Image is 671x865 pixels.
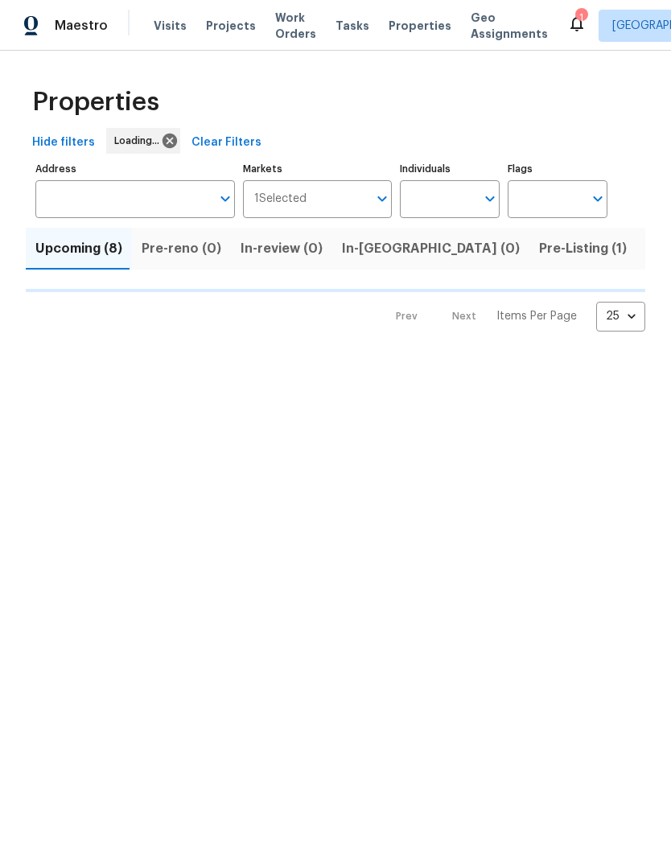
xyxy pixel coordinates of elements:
[35,237,122,260] span: Upcoming (8)
[539,237,627,260] span: Pre-Listing (1)
[191,133,261,153] span: Clear Filters
[587,187,609,210] button: Open
[32,133,95,153] span: Hide filters
[479,187,501,210] button: Open
[206,18,256,34] span: Projects
[335,20,369,31] span: Tasks
[342,237,520,260] span: In-[GEOGRAPHIC_DATA] (0)
[214,187,237,210] button: Open
[508,164,607,174] label: Flags
[55,18,108,34] span: Maestro
[35,164,235,174] label: Address
[371,187,393,210] button: Open
[106,128,180,154] div: Loading...
[471,10,548,42] span: Geo Assignments
[32,94,159,110] span: Properties
[26,128,101,158] button: Hide filters
[154,18,187,34] span: Visits
[185,128,268,158] button: Clear Filters
[389,18,451,34] span: Properties
[381,302,645,332] nav: Pagination Navigation
[254,192,307,206] span: 1 Selected
[400,164,500,174] label: Individuals
[243,164,393,174] label: Markets
[596,295,645,337] div: 25
[575,10,587,26] div: 1
[142,237,221,260] span: Pre-reno (0)
[114,133,166,149] span: Loading...
[241,237,323,260] span: In-review (0)
[496,308,577,324] p: Items Per Page
[275,10,316,42] span: Work Orders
